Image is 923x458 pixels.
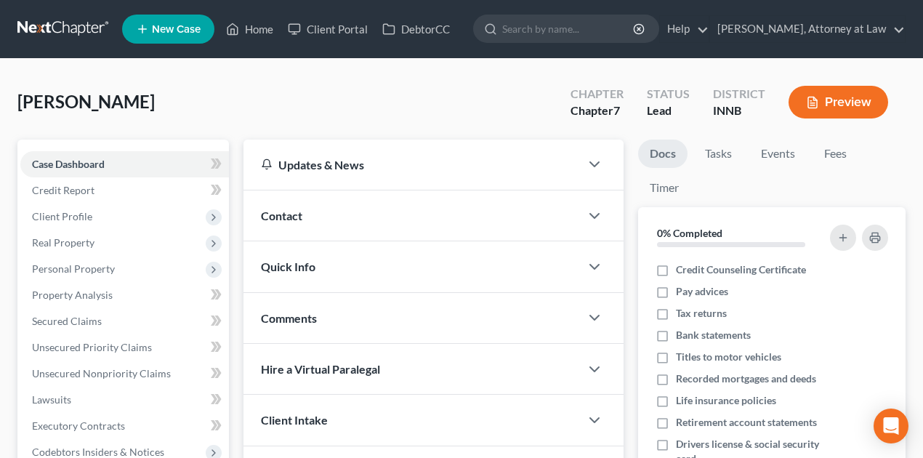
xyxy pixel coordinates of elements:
a: Lawsuits [20,387,229,413]
a: Fees [813,140,859,168]
a: Home [219,16,281,42]
a: Property Analysis [20,282,229,308]
span: Credit Report [32,184,94,196]
a: Executory Contracts [20,413,229,439]
span: Executory Contracts [32,419,125,432]
span: Pay advices [676,284,728,299]
span: Codebtors Insiders & Notices [32,446,164,458]
div: Lead [647,103,690,119]
a: [PERSON_NAME], Attorney at Law [710,16,905,42]
span: Hire a Virtual Paralegal [261,362,380,376]
a: Help [660,16,709,42]
span: Personal Property [32,262,115,275]
span: Client Intake [261,413,328,427]
span: Secured Claims [32,315,102,327]
div: Open Intercom Messenger [874,409,908,443]
span: Real Property [32,236,94,249]
a: Docs [638,140,688,168]
strong: 0% Completed [657,227,722,239]
input: Search by name... [502,15,635,42]
span: [PERSON_NAME] [17,91,155,112]
span: 7 [613,103,620,117]
span: Credit Counseling Certificate [676,262,806,277]
div: Chapter [571,103,624,119]
div: Chapter [571,86,624,103]
div: Status [647,86,690,103]
span: Retirement account statements [676,415,817,430]
span: New Case [152,24,201,35]
span: Client Profile [32,210,92,222]
a: Case Dashboard [20,151,229,177]
a: Events [749,140,807,168]
a: Credit Report [20,177,229,204]
span: Lawsuits [32,393,71,406]
span: Tax returns [676,306,727,321]
a: Secured Claims [20,308,229,334]
span: Bank statements [676,328,751,342]
button: Preview [789,86,888,118]
span: Property Analysis [32,289,113,301]
a: Tasks [693,140,743,168]
span: Unsecured Priority Claims [32,341,152,353]
div: District [713,86,765,103]
span: Recorded mortgages and deeds [676,371,816,386]
span: Life insurance policies [676,393,776,408]
span: Unsecured Nonpriority Claims [32,367,171,379]
a: Client Portal [281,16,375,42]
a: Unsecured Nonpriority Claims [20,361,229,387]
span: Case Dashboard [32,158,105,170]
a: Timer [638,174,690,202]
span: Comments [261,311,317,325]
div: INNB [713,103,765,119]
span: Titles to motor vehicles [676,350,781,364]
a: DebtorCC [375,16,457,42]
span: Quick Info [261,260,315,273]
a: Unsecured Priority Claims [20,334,229,361]
span: Contact [261,209,302,222]
div: Updates & News [261,157,563,172]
